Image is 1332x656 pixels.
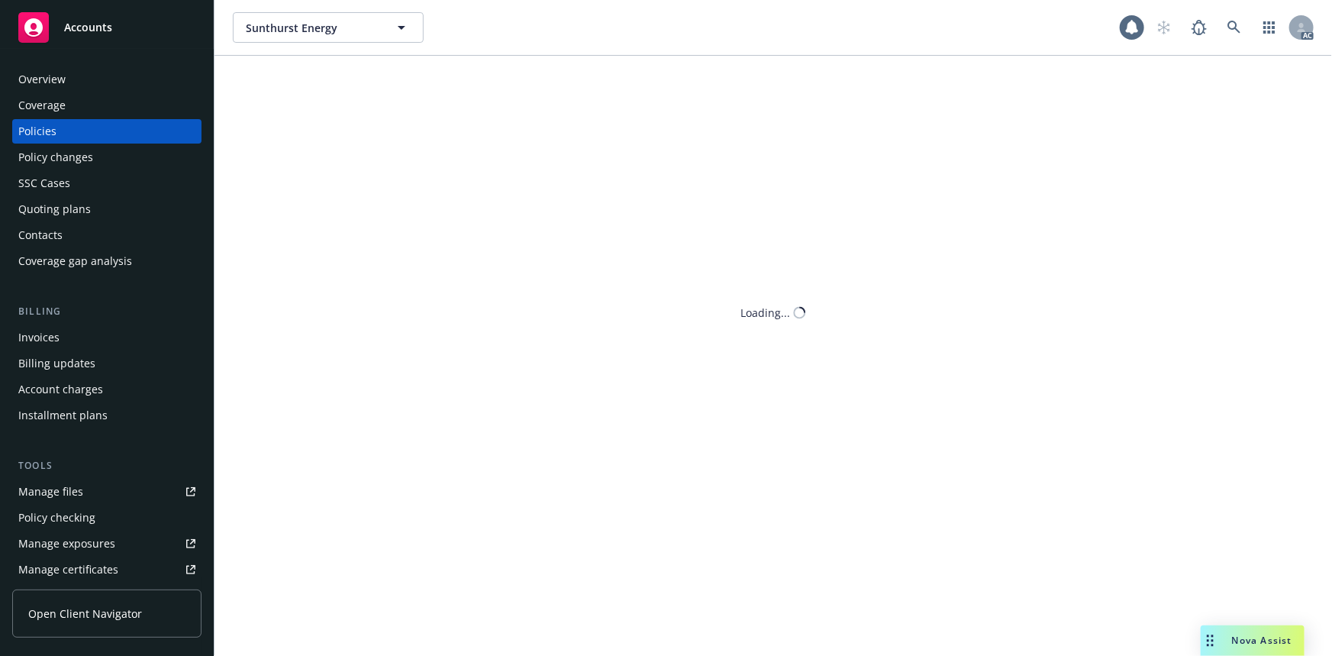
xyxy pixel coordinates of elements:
[12,171,202,196] a: SSC Cases
[12,119,202,144] a: Policies
[12,377,202,402] a: Account charges
[64,21,112,34] span: Accounts
[12,557,202,582] a: Manage certificates
[1149,12,1179,43] a: Start snowing
[18,197,91,221] div: Quoting plans
[1201,625,1305,656] button: Nova Assist
[18,377,103,402] div: Account charges
[12,67,202,92] a: Overview
[12,93,202,118] a: Coverage
[1219,12,1250,43] a: Search
[741,305,791,321] div: Loading...
[18,325,60,350] div: Invoices
[18,119,56,144] div: Policies
[12,304,202,319] div: Billing
[12,351,202,376] a: Billing updates
[12,403,202,428] a: Installment plans
[246,20,378,36] span: Sunthurst Energy
[1254,12,1285,43] a: Switch app
[18,67,66,92] div: Overview
[18,351,95,376] div: Billing updates
[12,249,202,273] a: Coverage gap analysis
[12,6,202,49] a: Accounts
[28,606,142,622] span: Open Client Navigator
[12,458,202,473] div: Tools
[18,249,132,273] div: Coverage gap analysis
[1232,634,1292,647] span: Nova Assist
[12,480,202,504] a: Manage files
[18,171,70,196] div: SSC Cases
[12,223,202,247] a: Contacts
[18,557,118,582] div: Manage certificates
[12,197,202,221] a: Quoting plans
[12,506,202,530] a: Policy checking
[12,532,202,556] a: Manage exposures
[18,506,95,530] div: Policy checking
[18,223,63,247] div: Contacts
[18,403,108,428] div: Installment plans
[1184,12,1214,43] a: Report a Bug
[233,12,424,43] button: Sunthurst Energy
[18,480,83,504] div: Manage files
[18,93,66,118] div: Coverage
[12,145,202,170] a: Policy changes
[18,532,115,556] div: Manage exposures
[12,325,202,350] a: Invoices
[18,145,93,170] div: Policy changes
[1201,625,1220,656] div: Drag to move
